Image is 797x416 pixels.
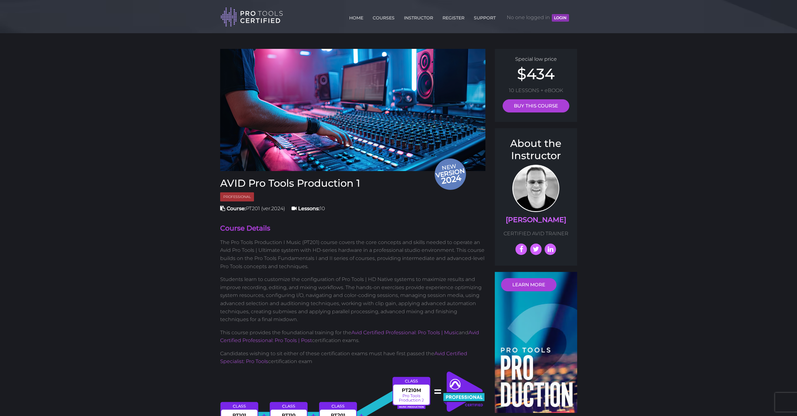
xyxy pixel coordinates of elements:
a: [PERSON_NAME] [506,216,566,224]
h3: AVID Pro Tools Production 1 [220,177,486,189]
a: REGISTER [441,12,466,22]
p: CERTIFIED AVID TRAINER [501,230,571,238]
a: LEARN MORE [501,278,556,291]
span: Special low price [515,56,557,62]
h3: About the Instructor [501,138,571,162]
h2: $434 [501,66,571,81]
img: Pro Tools Editing Mixing Board [220,49,486,171]
span: PT201 (ver.2024) [220,205,285,211]
a: Avid Certified Professional: Pro Tools | Music [351,330,459,335]
a: COURSES [371,12,396,22]
a: SUPPORT [472,12,497,22]
p: 10 LESSONS + eBOOK [501,86,571,95]
strong: Course: [227,205,246,211]
span: New [434,162,468,187]
a: HOME [348,12,365,22]
a: BUY THIS COURSE [503,99,569,112]
span: 2024 [435,172,467,187]
p: Candidates wishing to sit either of these certification exams must have first passed the certific... [220,350,486,366]
span: 10 [292,205,325,211]
button: LOGIN [552,14,569,22]
a: Newversion 2024 [220,49,486,171]
img: Prof. Scott [512,165,559,212]
span: Professional [220,192,254,201]
p: The Pro Tools Production I Music (PT201) course covers the core concepts and skills needed to ope... [220,238,486,270]
span: No one logged in [507,8,569,27]
a: INSTRUCTOR [402,12,435,22]
img: Pro Tools Certified Logo [220,7,283,27]
h4: Course Details [220,224,486,233]
strong: Lessons: [298,205,320,211]
span: version [434,169,466,177]
p: This course provides the foundational training for the and certification exams. [220,329,486,345]
p: Students learn to customize the configuration of Pro Tools | HD Native systems to maximize result... [220,275,486,324]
